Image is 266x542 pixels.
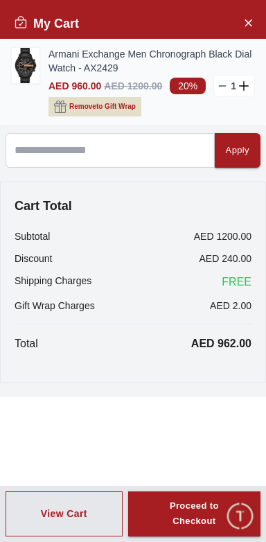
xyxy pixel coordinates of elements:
p: AED 962.00 [191,335,251,352]
p: Gift Wrap Charges [15,299,95,313]
span: AED 1200.00 [104,80,162,91]
a: Armani Exchange Men Chronograph Black Dial Watch - AX2429 [48,47,255,75]
div: Chat Widget [225,501,256,532]
div: Proceed to Checkout [153,498,236,530]
p: AED 240.00 [199,252,252,265]
p: Subtotal [15,229,50,243]
button: Removeto Gift Wrap [48,97,141,116]
img: ... [12,48,39,83]
button: View Cart [6,491,123,537]
p: Discount [15,252,52,265]
div: Apply [226,143,249,159]
h2: My Cart [14,14,79,33]
p: AED 2.00 [210,299,251,313]
h4: Cart Total [15,196,251,216]
span: AED 960.00 [48,80,101,91]
span: 20% [170,78,206,94]
p: Total [15,335,38,352]
p: 1 [228,79,239,93]
p: Shipping Charges [15,274,91,290]
button: Apply [215,133,260,168]
div: View Cart [41,507,87,521]
span: Remove to Gift Wrap [69,100,136,114]
button: Proceed to Checkout [128,491,260,537]
p: AED 1200.00 [194,229,251,243]
span: FREE [222,274,251,290]
button: Close Account [237,11,259,33]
